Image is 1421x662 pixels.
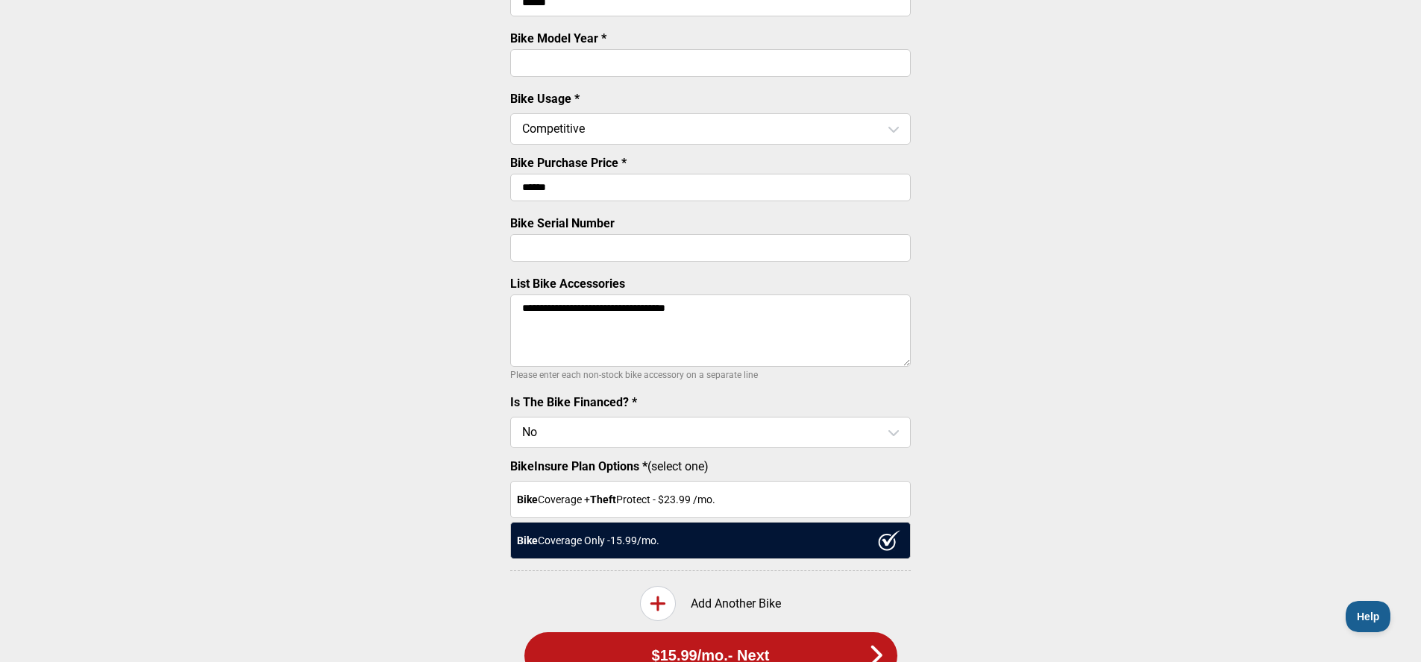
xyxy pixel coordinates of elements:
label: Bike Usage * [510,92,580,106]
img: ux1sgP1Haf775SAghJI38DyDlYP+32lKFAAAAAElFTkSuQmCC [878,530,900,551]
label: Is The Bike Financed? * [510,395,637,409]
strong: Bike [517,535,538,546]
p: Please enter each non-stock bike accessory on a separate line [510,366,911,384]
label: Bike Serial Number [510,216,615,230]
strong: Bike [517,494,538,505]
label: Bike Purchase Price * [510,156,627,170]
iframe: Toggle Customer Support [1346,601,1391,632]
label: (select one) [510,459,911,473]
div: Add Another Bike [510,586,911,621]
label: Bike Model Year * [510,31,606,45]
strong: BikeInsure Plan Options * [510,459,647,473]
strong: Theft [590,494,616,505]
label: List Bike Accessories [510,277,625,291]
div: Coverage Only - 15.99 /mo. [510,522,911,559]
div: Coverage + Protect - $ 23.99 /mo. [510,481,911,518]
